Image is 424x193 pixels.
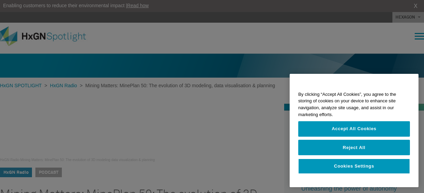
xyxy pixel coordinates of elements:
[290,74,419,188] div: Cookie banner
[298,140,410,155] button: Reject All
[298,122,410,137] button: Accept All Cookies
[298,159,410,174] button: Cookies Settings
[290,88,419,122] div: By clicking “Accept All Cookies”, you agree to the storing of cookies on your device to enhance s...
[290,74,419,188] div: Privacy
